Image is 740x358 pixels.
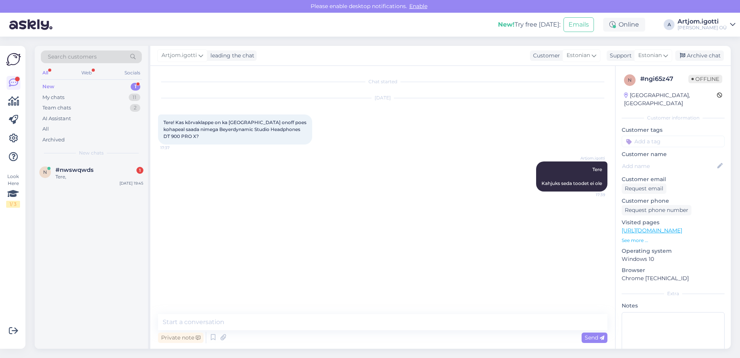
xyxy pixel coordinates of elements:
span: n [43,169,47,175]
p: Visited pages [622,218,725,227]
p: Customer email [622,175,725,183]
p: Windows 10 [622,255,725,263]
b: New! [498,21,515,28]
p: Chrome [TECHNICAL_ID] [622,274,725,282]
div: Extra [622,290,725,297]
span: Estonian [567,51,590,60]
div: Customer [530,52,560,60]
div: Team chats [42,104,71,112]
div: Customer information [622,114,725,121]
div: Archive chat [675,50,724,61]
p: See more ... [622,237,725,244]
span: Artjom.igotti [576,155,605,161]
img: Askly Logo [6,52,21,67]
div: AI Assistant [42,115,71,123]
span: 17:39 [576,192,605,198]
input: Add a tag [622,136,725,147]
div: 1 [136,167,143,174]
span: Offline [688,75,722,83]
div: Web [80,68,93,78]
span: Artjom.igotti [161,51,197,60]
div: New [42,83,54,91]
div: [DATE] [158,94,607,101]
button: Emails [563,17,594,32]
div: # ngi65z47 [640,74,688,84]
div: leading the chat [207,52,254,60]
div: Socials [123,68,142,78]
p: Browser [622,266,725,274]
span: Enable [407,3,430,10]
div: All [41,68,50,78]
div: Tere, [55,173,143,180]
div: [GEOGRAPHIC_DATA], [GEOGRAPHIC_DATA] [624,91,717,108]
div: Archived [42,136,65,144]
span: 17:37 [160,145,189,151]
p: Operating system [622,247,725,255]
div: Artjom.igotti [678,18,727,25]
a: [URL][DOMAIN_NAME] [622,227,682,234]
input: Add name [622,162,716,170]
div: Request email [622,183,666,194]
div: 11 [129,94,140,101]
div: Chat started [158,78,607,85]
p: Customer name [622,150,725,158]
div: Try free [DATE]: [498,20,560,29]
p: Customer tags [622,126,725,134]
div: Request phone number [622,205,691,215]
div: 2 [130,104,140,112]
div: [DATE] 19:45 [119,180,143,186]
span: Estonian [638,51,662,60]
div: My chats [42,94,64,101]
div: 1 / 3 [6,201,20,208]
div: Support [607,52,632,60]
p: Notes [622,302,725,310]
div: Look Here [6,173,20,208]
span: Send [585,334,604,341]
span: n [628,77,632,83]
div: 1 [131,83,140,91]
a: Artjom.igotti[PERSON_NAME] OÜ [678,18,735,31]
span: Tere! Kas kõrvaklappe on ka [GEOGRAPHIC_DATA] onoff poes kohapeal saada nimega Beyerdynamic Studi... [163,119,308,139]
div: Online [603,18,645,32]
div: A [664,19,674,30]
div: Private note [158,333,203,343]
div: [PERSON_NAME] OÜ [678,25,727,31]
span: Search customers [48,53,97,61]
span: New chats [79,150,104,156]
span: #nwswqwds [55,166,94,173]
p: Customer phone [622,197,725,205]
div: All [42,125,49,133]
